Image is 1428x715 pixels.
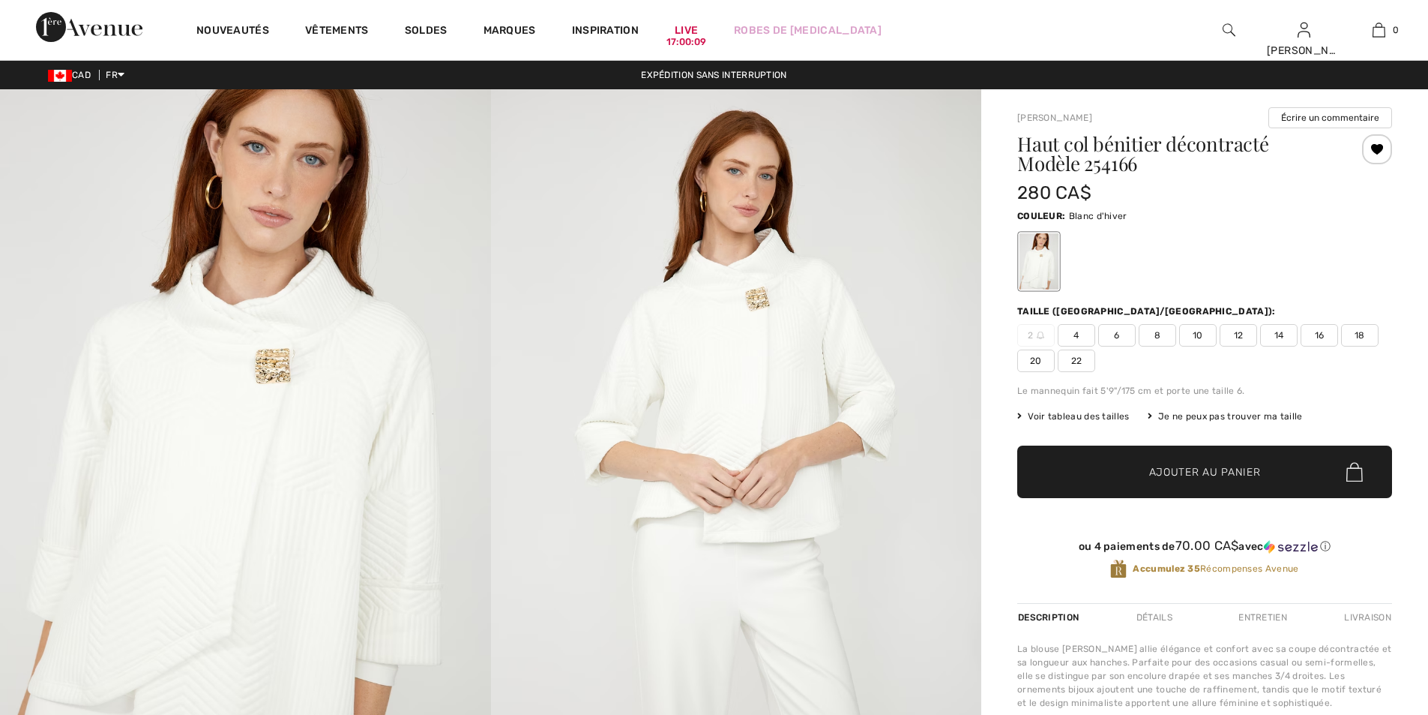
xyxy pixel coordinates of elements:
[305,24,369,40] a: Vêtements
[1110,559,1127,579] img: Récompenses Avenue
[1393,23,1399,37] span: 0
[1017,350,1055,372] span: 20
[48,70,72,82] img: Canadian Dollar
[1373,21,1385,39] img: Mon panier
[48,70,97,80] span: CAD
[1017,324,1055,347] span: 2
[666,35,706,50] div: 17:00:09
[1175,538,1239,553] span: 70.00 CA$
[1267,43,1340,59] div: [PERSON_NAME]
[1069,211,1127,221] span: Blanc d'hiver
[1098,324,1136,347] span: 6
[1149,464,1261,480] span: Ajouter au panier
[1268,107,1392,128] button: Écrire un commentaire
[196,24,269,40] a: Nouveautés
[106,70,124,80] span: FR
[1133,562,1298,575] span: Récompenses Avenue
[1017,384,1392,398] div: Le mannequin fait 5'9"/175 cm et porte une taille 6.
[1017,134,1330,173] h1: Haut col bénitier décontracté Modèle 254166
[1301,324,1338,347] span: 16
[1298,23,1310,37] a: Se connecter
[1223,21,1235,39] img: recherche
[1179,324,1217,347] span: 10
[36,12,142,42] img: 1ère Avenue
[1342,21,1415,39] a: 0
[1037,332,1044,339] img: ring-m.svg
[675,23,698,38] a: Live17:00:09
[483,24,536,40] a: Marques
[1058,350,1095,372] span: 22
[405,24,448,40] a: Soldes
[1226,604,1300,631] div: Entretien
[1298,21,1310,39] img: Mes infos
[1017,642,1392,710] div: La blouse [PERSON_NAME] allie élégance et confort avec sa coupe décontractée et sa longueur aux h...
[1148,410,1303,423] div: Je ne peux pas trouver ma taille
[1017,305,1279,318] div: Taille ([GEOGRAPHIC_DATA]/[GEOGRAPHIC_DATA]):
[1346,462,1363,482] img: Bag.svg
[1017,539,1392,559] div: ou 4 paiements de70.00 CA$avecSezzle Cliquez pour en savoir plus sur Sezzle
[1017,446,1392,498] button: Ajouter au panier
[1133,563,1200,574] strong: Accumulez 35
[734,23,882,38] a: Robes de [MEDICAL_DATA]
[1017,182,1091,203] span: 280 CA$
[1264,540,1318,554] img: Sezzle
[1260,324,1298,347] span: 14
[1017,604,1082,631] div: Description
[1017,211,1065,221] span: Couleur:
[1017,539,1392,554] div: ou 4 paiements de avec
[1341,324,1379,347] span: 18
[1220,324,1257,347] span: 12
[1139,324,1176,347] span: 8
[1019,233,1058,290] div: Blanc d'hiver
[1017,410,1130,423] span: Voir tableau des tailles
[1058,324,1095,347] span: 4
[572,24,639,40] span: Inspiration
[1124,604,1185,631] div: Détails
[1017,113,1092,123] a: [PERSON_NAME]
